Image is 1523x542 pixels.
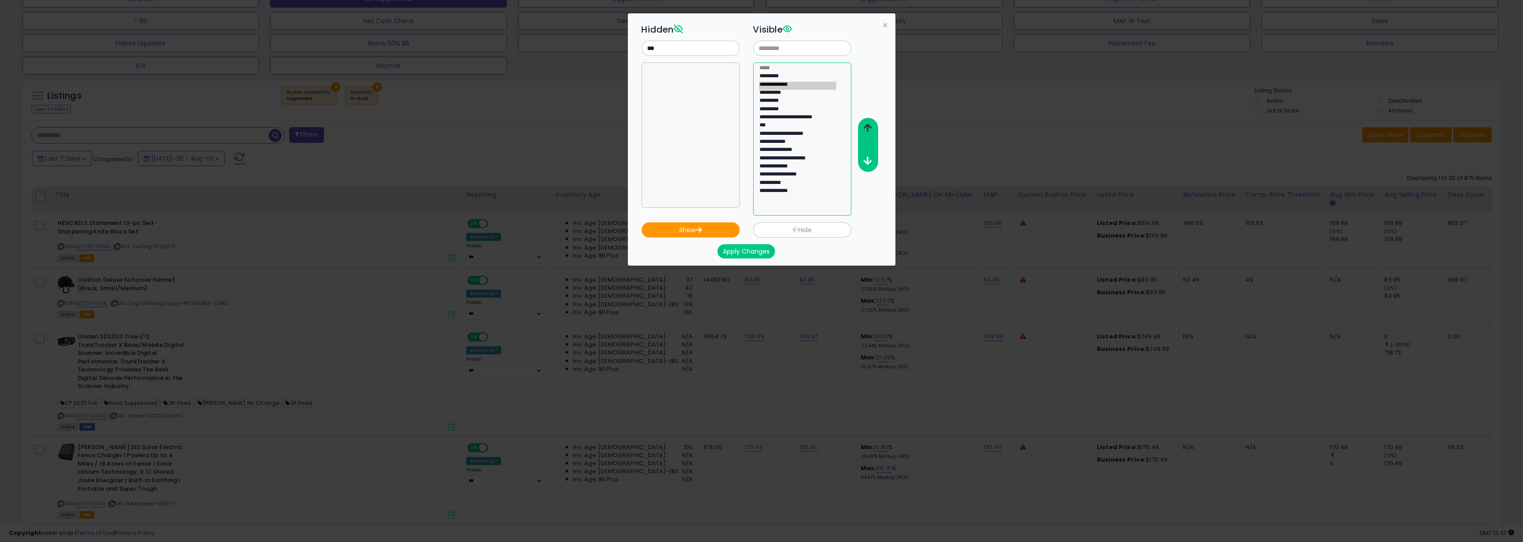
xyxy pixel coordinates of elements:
[883,19,888,32] span: ×
[642,23,740,36] h3: Hidden
[642,222,740,238] button: Show
[753,23,851,36] h3: Visible
[718,244,775,258] button: Apply Changes
[753,222,851,238] button: Hide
